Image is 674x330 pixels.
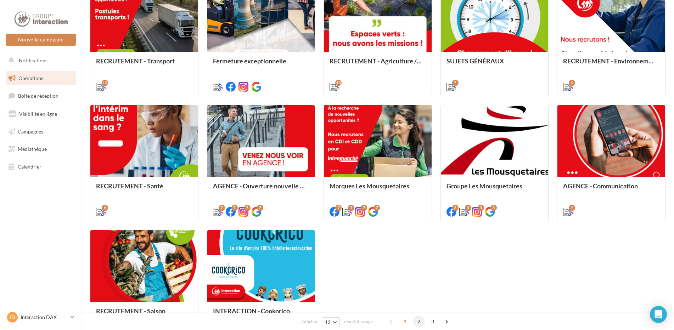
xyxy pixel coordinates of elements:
div: 7 [348,205,354,211]
div: RECRUTEMENT - Transport [96,57,192,72]
a: Opérations [4,71,77,86]
a: Visibilité en ligne [4,107,77,121]
div: 7 [219,205,225,211]
span: Campagnes [18,128,43,134]
span: Calendrier [18,164,41,170]
div: INTERACTION - Cookorico [213,307,309,322]
span: 3 [427,316,438,327]
button: Nouvelle campagne [6,34,76,46]
a: Boîte de réception [4,88,77,103]
div: RECRUTEMENT - Santé [96,182,192,197]
div: 6 [102,205,108,211]
span: Boîte de réception [18,93,58,99]
div: AGENCE - Communication [563,182,659,197]
div: RECRUTEMENT - Agriculture / Espaces verts [330,57,426,72]
a: Médiathèque [4,142,77,157]
div: 13 [102,80,108,86]
div: 7 [361,205,367,211]
span: Notifications [19,57,47,63]
a: Calendrier [4,159,77,174]
div: 7 [452,80,459,86]
div: 7 [257,205,263,211]
div: AGENCE - Ouverture nouvelle agence [213,182,309,197]
span: Médiathèque [18,146,47,152]
span: ID [10,314,15,321]
div: 2 [569,205,575,211]
div: Open Intercom Messenger [650,306,667,323]
div: 7 [335,205,342,211]
div: 3 [490,205,497,211]
div: RECRUTEMENT - Saison [96,307,192,322]
div: 3 [452,205,459,211]
span: 2 [413,316,425,327]
p: Interaction DAX [21,314,68,321]
div: 9 [569,80,575,86]
span: Afficher [302,318,318,325]
div: 13 [335,80,342,86]
div: 3 [478,205,484,211]
span: Visibilité en ligne [19,111,57,117]
div: 3 [465,205,471,211]
span: 12 [325,319,331,325]
div: RECRUTEMENT - Environnement [563,57,659,72]
div: Fermeture exceptionnelle [213,57,309,72]
a: ID Interaction DAX [6,311,76,324]
div: Marques Les Mousquetaires [330,182,426,197]
button: Notifications [4,53,74,68]
div: SUJETS GÉNÉRAUX [446,57,543,72]
button: 12 [322,317,340,327]
div: 7 [373,205,380,211]
div: Groupe Les Mousquetaires [446,182,543,197]
span: Opérations [18,75,43,81]
div: 7 [231,205,238,211]
span: résultats/page [344,318,373,325]
div: 7 [244,205,251,211]
a: Campagnes [4,124,77,139]
span: 1 [399,316,411,327]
